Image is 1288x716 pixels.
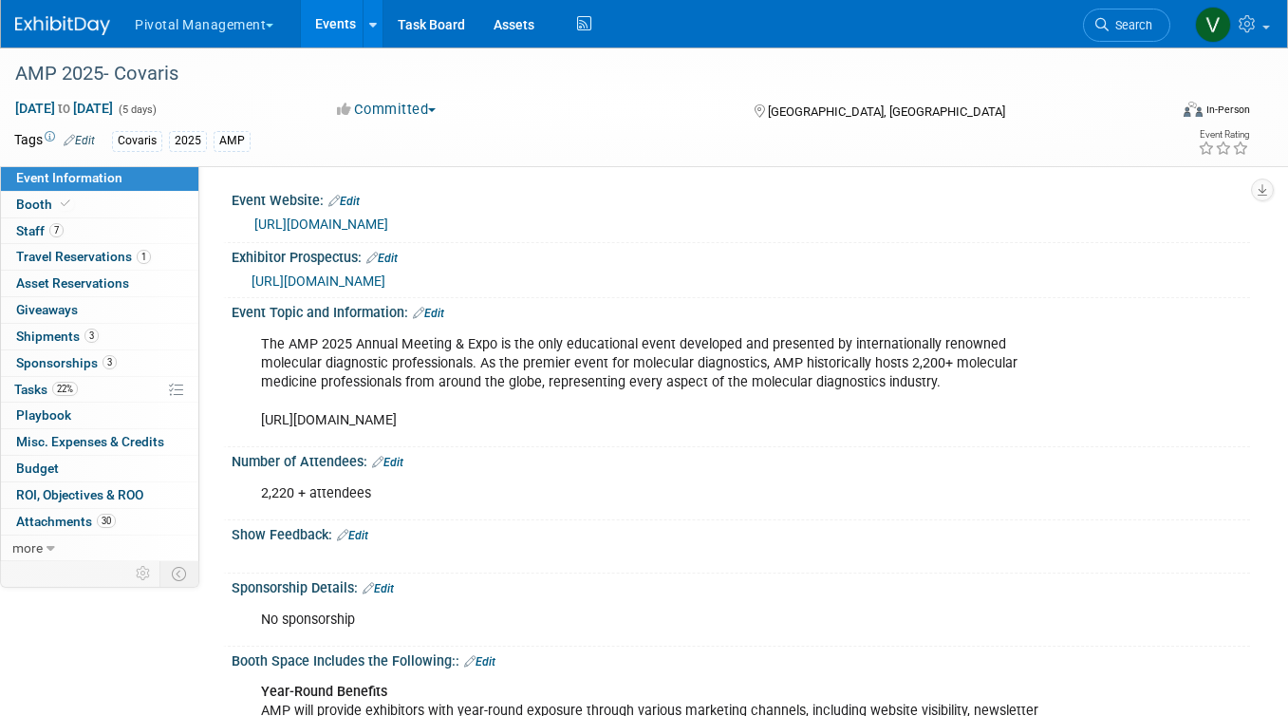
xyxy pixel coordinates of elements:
span: Shipments [16,329,99,344]
a: Edit [337,529,368,542]
a: [URL][DOMAIN_NAME] [252,273,385,289]
a: Search [1083,9,1170,42]
span: Search [1109,18,1152,32]
img: Valerie Weld [1195,7,1231,43]
a: more [1,536,198,561]
span: [DATE] [DATE] [14,100,114,117]
div: AMP [214,131,251,151]
a: Asset Reservations [1,271,198,296]
span: Misc. Expenses & Credits [16,434,164,449]
a: Edit [464,655,495,669]
a: Budget [1,456,198,481]
span: 1 [137,250,151,264]
div: Show Feedback: [232,520,1250,545]
span: Event Information [16,170,122,185]
b: Year-Round Benefits [261,684,387,700]
img: Format-Inperson.png [1184,102,1203,117]
span: Playbook [16,407,71,423]
a: Edit [366,252,398,265]
a: Edit [413,307,444,320]
a: Edit [64,134,95,147]
a: Playbook [1,403,198,428]
img: ExhibitDay [15,16,110,35]
span: Booth [16,197,74,212]
a: Giveaways [1,297,198,323]
i: Booth reservation complete [61,198,70,209]
div: Sponsorship Details: [232,574,1250,598]
div: The AMP 2025 Annual Meeting & Expo is the only educational event developed and presented by inter... [248,326,1052,440]
a: Tasks22% [1,377,198,403]
span: Travel Reservations [16,249,151,264]
div: Event Format [1068,99,1250,127]
span: ROI, Objectives & ROO [16,487,143,502]
div: Event Website: [232,186,1250,211]
a: Edit [363,582,394,595]
div: Number of Attendees: [232,447,1250,472]
div: Event Topic and Information: [232,298,1250,323]
a: Travel Reservations1 [1,244,198,270]
a: [URL][DOMAIN_NAME] [254,217,388,232]
a: Attachments30 [1,509,198,535]
a: Staff7 [1,218,198,244]
span: Sponsorships [16,355,117,370]
a: Sponsorships3 [1,350,198,376]
td: Tags [14,130,95,152]
span: (5 days) [117,104,157,116]
span: 7 [49,223,64,237]
a: Booth [1,192,198,217]
td: Personalize Event Tab Strip [127,561,160,586]
div: Booth Space Includes the Following:: [232,647,1250,671]
div: 2025 [169,131,207,151]
td: Toggle Event Tabs [160,561,199,586]
a: Shipments3 [1,324,198,349]
div: No sponsorship [248,601,1052,639]
span: Staff [16,223,64,238]
span: 3 [103,355,117,369]
a: Event Information [1,165,198,191]
div: Covaris [112,131,162,151]
a: ROI, Objectives & ROO [1,482,198,508]
span: to [55,101,73,116]
span: more [12,540,43,556]
div: AMP 2025- Covaris [9,57,1145,91]
span: Giveaways [16,302,78,317]
div: Exhibitor Prospectus: [232,243,1250,268]
button: Committed [330,100,443,120]
span: 3 [84,329,99,343]
a: Misc. Expenses & Credits [1,429,198,455]
span: Budget [16,461,59,476]
div: 2,220 + attendees [248,475,1052,513]
div: Event Rating [1198,130,1249,140]
div: In-Person [1205,103,1250,117]
span: Tasks [14,382,78,397]
span: Asset Reservations [16,275,129,291]
span: Attachments [16,514,116,529]
span: [GEOGRAPHIC_DATA], [GEOGRAPHIC_DATA] [768,104,1005,119]
span: 30 [97,514,116,528]
a: Edit [328,195,360,208]
a: Edit [372,456,403,469]
span: 22% [52,382,78,396]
